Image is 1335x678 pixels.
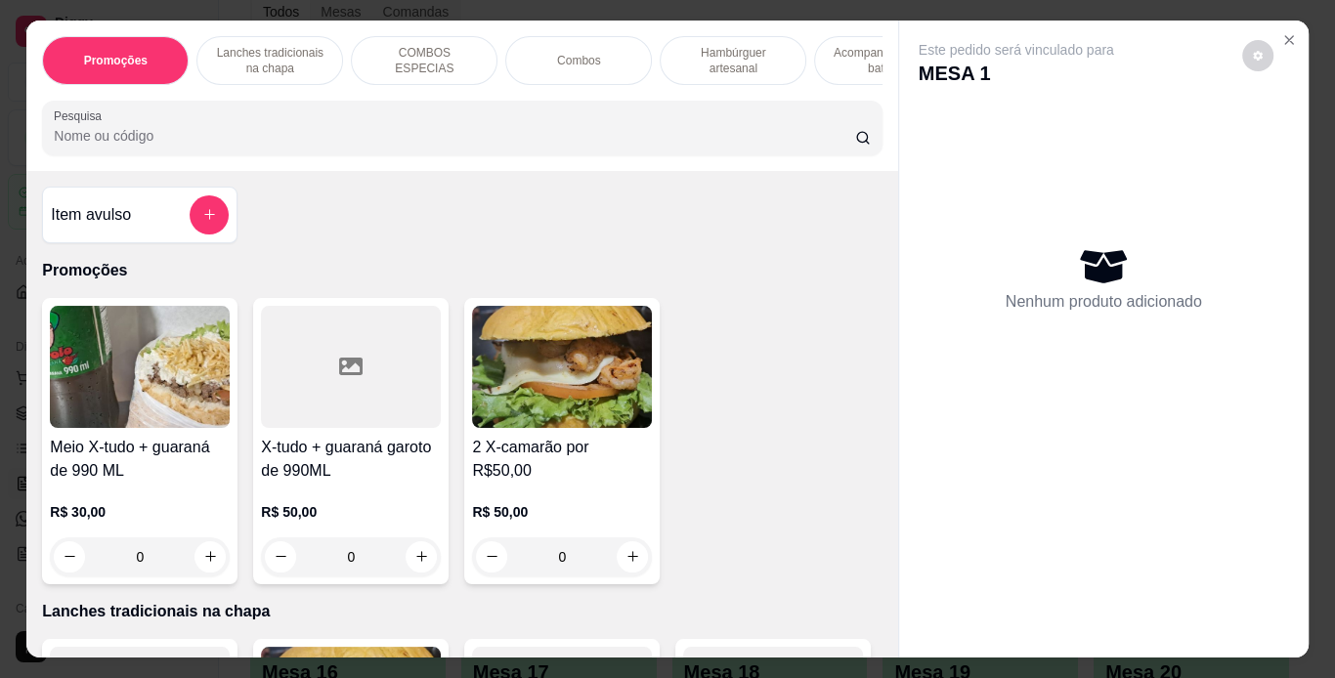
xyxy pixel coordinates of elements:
[51,203,131,227] h4: Item avulso
[84,53,148,68] p: Promoções
[919,40,1114,60] p: Este pedido será vinculado para
[1006,290,1202,314] p: Nenhum produto adicionado
[50,502,230,522] p: R$ 30,00
[919,60,1114,87] p: MESA 1
[1242,40,1273,71] button: decrease-product-quantity
[50,306,230,428] img: product-image
[190,195,229,234] button: add-separate-item
[1273,24,1305,56] button: Close
[557,53,601,68] p: Combos
[367,45,481,76] p: COMBOS ESPECIAS
[194,541,226,572] button: increase-product-quantity
[261,502,441,522] p: R$ 50,00
[261,436,441,483] h4: X-tudo + guaraná garoto de 990ML
[406,541,437,572] button: increase-product-quantity
[676,45,790,76] p: Hambúrguer artesanal
[472,306,652,428] img: product-image
[472,436,652,483] h4: 2 X-camarão por R$50,00
[50,436,230,483] h4: Meio X-tudo + guaraná de 990 ML
[54,107,108,124] label: Pesquisa
[831,45,944,76] p: Acompanhamentos ( batata )
[54,126,855,146] input: Pesquisa
[213,45,326,76] p: Lanches tradicionais na chapa
[54,541,85,572] button: decrease-product-quantity
[42,259,883,282] p: Promoções
[265,541,296,572] button: decrease-product-quantity
[42,600,883,623] p: Lanches tradicionais na chapa
[472,502,652,522] p: R$ 50,00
